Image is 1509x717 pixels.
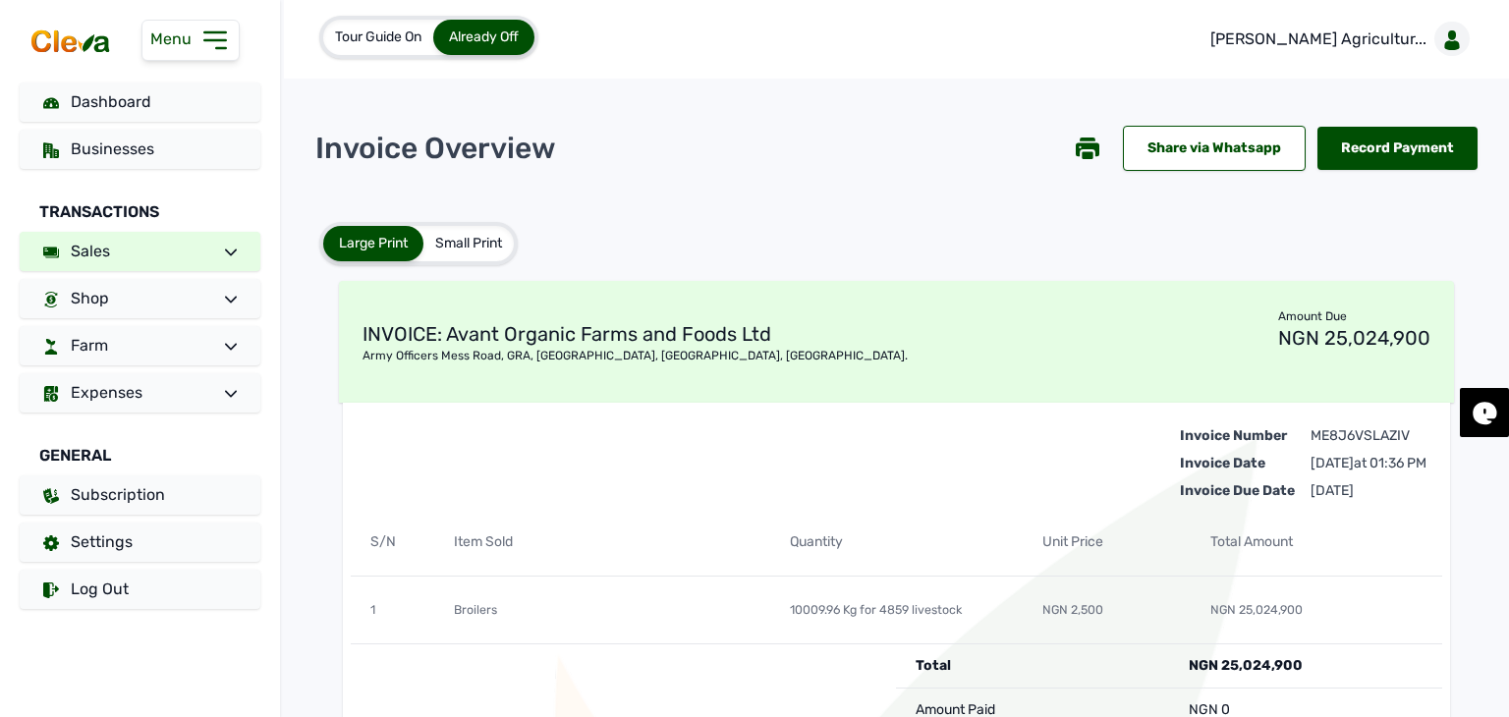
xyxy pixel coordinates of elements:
span: Expenses [71,383,142,402]
img: cleva_logo.png [28,28,114,55]
p: Invoice Overview [315,131,556,166]
span: Already Off [449,28,519,45]
a: Share via Whatsapp [1123,126,1306,171]
span: Sales [71,242,110,260]
div: ME8J6VSLAZIV [1311,426,1426,446]
div: Unit Price [1023,521,1191,564]
span: Dashboard [71,92,151,111]
p: [PERSON_NAME] Agricultur... [1210,28,1426,51]
div: Small Print [423,226,514,261]
div: Total Amount [1191,521,1442,564]
div: Invoice Date [1180,446,1295,473]
div: Transactions [20,177,260,232]
span: Settings [71,532,133,551]
div: INVOICE: Avant Organic Farms and Foods Ltd [363,320,908,348]
span: Menu [150,29,199,48]
span: Subscription [71,485,165,504]
div: Item Sold [434,521,770,564]
a: Sales [20,232,260,271]
a: Expenses [20,373,260,413]
div: Total [896,644,1169,689]
span: Broilers [454,602,497,617]
a: Record Payment [1317,127,1478,170]
a: Shop [20,279,260,318]
span: Shop [71,289,109,307]
span: Tour Guide On [335,28,421,45]
span: 10009.96 Kg for 4859 livestock [790,602,962,617]
a: [PERSON_NAME] Agricultur... [1195,12,1478,67]
span: NGN 2,500 [1042,602,1103,617]
span: at 01:36 PM [1354,455,1426,471]
a: Settings [20,523,260,562]
div: NGN 25,024,900 [1278,324,1430,352]
span: Log Out [71,579,129,598]
div: Large Print [323,226,423,261]
a: Businesses [20,130,260,169]
div: NGN 25,024,900 [1169,644,1442,689]
div: General [20,420,260,475]
a: Dashboard [20,83,260,122]
div: Invoice Number [1180,426,1295,446]
a: Subscription [20,475,260,515]
div: 1 [351,588,434,632]
div: NGN 25,024,900 [1191,588,1442,632]
div: [DATE] [1311,481,1354,501]
div: S/N [351,521,434,564]
div: Amount Due [1278,308,1430,324]
div: Army Officers Mess Road, GRA, [GEOGRAPHIC_DATA], [GEOGRAPHIC_DATA], [GEOGRAPHIC_DATA]. [363,348,908,363]
span: Farm [71,336,108,355]
div: Invoice Due Date [1180,473,1295,501]
div: [DATE] [1311,454,1426,473]
span: Businesses [71,139,154,158]
a: Farm [20,326,260,365]
div: Quantity [770,521,1022,564]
